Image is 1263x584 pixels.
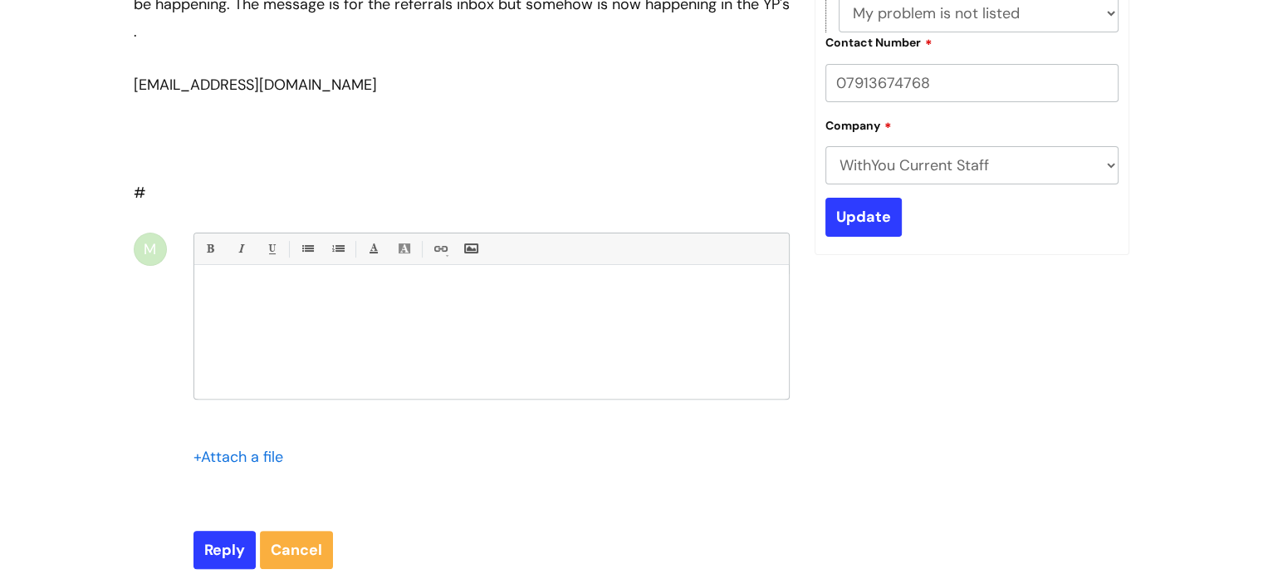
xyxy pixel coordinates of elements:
[193,447,201,467] span: +
[193,531,256,569] input: Reply
[134,233,167,266] div: M
[327,238,348,259] a: 1. Ordered List (Ctrl-Shift-8)
[394,238,414,259] a: Back Color
[825,33,933,50] label: Contact Number
[296,238,317,259] a: • Unordered List (Ctrl-Shift-7)
[460,238,481,259] a: Insert Image...
[230,238,251,259] a: Italic (Ctrl-I)
[193,444,293,470] div: Attach a file
[199,238,220,259] a: Bold (Ctrl-B)
[261,238,281,259] a: Underline(Ctrl-U)
[363,238,384,259] a: Font Color
[260,531,333,569] a: Cancel
[825,116,892,133] label: Company
[825,198,902,236] input: Update
[429,238,450,259] a: Link
[134,71,790,98] div: [EMAIL_ADDRESS][DOMAIN_NAME]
